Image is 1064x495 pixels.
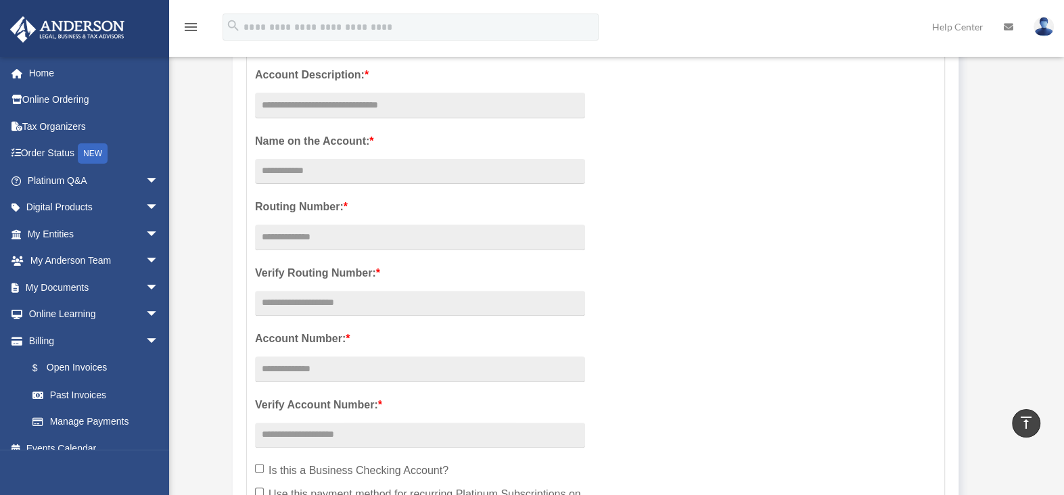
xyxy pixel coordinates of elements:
label: Name on the Account: [255,132,585,151]
span: arrow_drop_down [145,301,172,329]
a: Online Learningarrow_drop_down [9,301,179,328]
a: Billingarrow_drop_down [9,327,179,354]
a: Home [9,60,179,87]
span: arrow_drop_down [145,274,172,302]
i: menu [183,19,199,35]
label: Verify Routing Number: [255,264,585,283]
a: menu [183,24,199,35]
label: Verify Account Number: [255,396,585,415]
label: Is this a Business Checking Account? [255,461,585,480]
a: Past Invoices [19,381,179,408]
span: arrow_drop_down [145,327,172,355]
a: Events Calendar [9,435,179,462]
span: arrow_drop_down [145,247,172,275]
label: Account Description: [255,66,585,85]
a: Manage Payments [19,408,172,435]
div: NEW [78,143,108,164]
span: arrow_drop_down [145,220,172,248]
a: Order StatusNEW [9,140,179,168]
a: Tax Organizers [9,113,179,140]
i: search [226,18,241,33]
a: Digital Productsarrow_drop_down [9,194,179,221]
a: My Entitiesarrow_drop_down [9,220,179,247]
label: Routing Number: [255,197,585,216]
a: My Documentsarrow_drop_down [9,274,179,301]
span: arrow_drop_down [145,194,172,222]
img: User Pic [1034,17,1054,37]
a: $Open Invoices [19,354,179,382]
img: Anderson Advisors Platinum Portal [6,16,129,43]
span: $ [40,360,47,377]
a: Platinum Q&Aarrow_drop_down [9,167,179,194]
a: vertical_align_top [1012,409,1040,438]
span: arrow_drop_down [145,167,172,195]
a: My Anderson Teamarrow_drop_down [9,247,179,275]
label: Account Number: [255,329,585,348]
i: vertical_align_top [1018,415,1034,431]
a: Online Ordering [9,87,179,114]
input: Is this a Business Checking Account? [255,464,264,473]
